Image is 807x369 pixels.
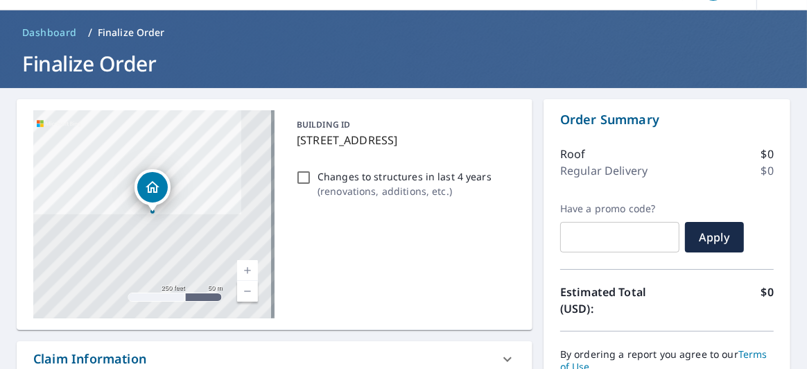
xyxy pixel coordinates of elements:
[98,26,165,40] p: Finalize Order
[134,169,171,212] div: Dropped pin, building 1, Residential property, 1858 N Shelly Rd Manteca, CA 95336
[17,22,790,44] nav: breadcrumb
[560,110,774,129] p: Order Summary
[318,184,492,198] p: ( renovations, additions, etc. )
[560,146,586,162] p: Roof
[237,281,258,302] a: Current Level 17, Zoom Out
[761,146,774,162] p: $0
[237,260,258,281] a: Current Level 17, Zoom In
[560,284,667,317] p: Estimated Total (USD):
[297,132,510,148] p: [STREET_ADDRESS]
[33,350,146,368] div: Claim Information
[761,162,774,179] p: $0
[685,222,744,252] button: Apply
[560,203,679,215] label: Have a promo code?
[560,162,648,179] p: Regular Delivery
[761,284,774,317] p: $0
[297,119,350,130] p: BUILDING ID
[696,230,733,245] span: Apply
[88,24,92,41] li: /
[22,26,77,40] span: Dashboard
[17,49,790,78] h1: Finalize Order
[318,169,492,184] p: Changes to structures in last 4 years
[17,22,83,44] a: Dashboard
